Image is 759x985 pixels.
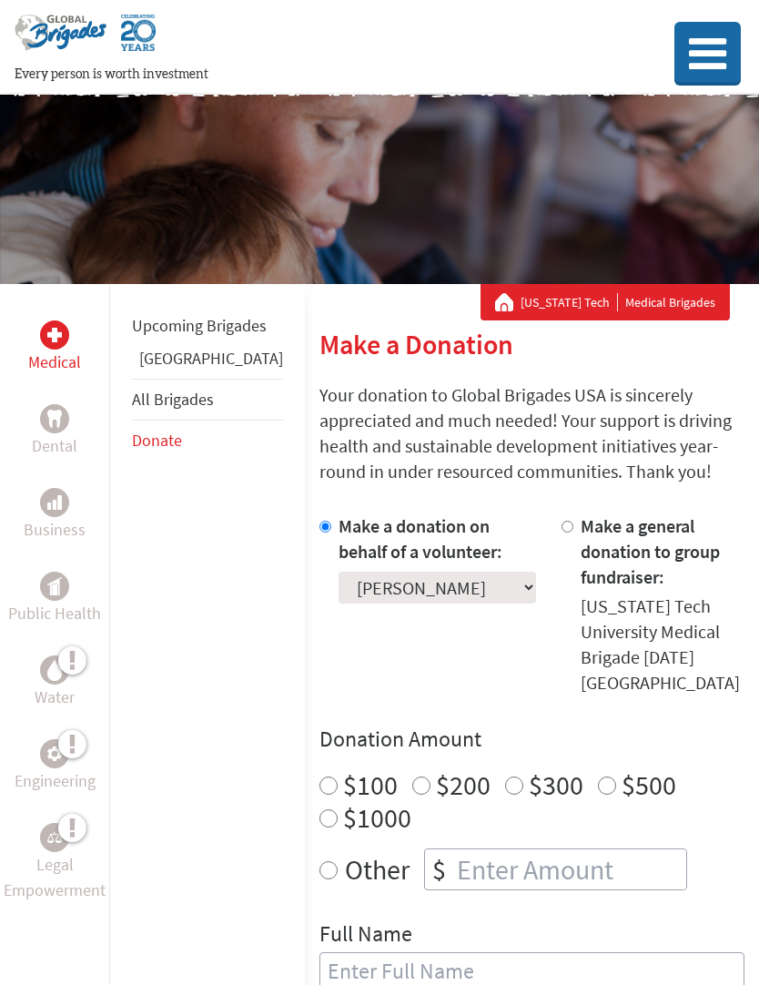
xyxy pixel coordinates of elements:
[319,919,412,952] label: Full Name
[132,389,214,410] a: All Brigades
[15,768,96,794] p: Engineering
[28,320,81,375] a: MedicalMedical
[40,823,69,852] div: Legal Empowerment
[495,293,715,311] div: Medical Brigades
[521,293,618,311] a: [US_STATE] Tech
[319,725,744,754] h4: Donation Amount
[47,495,62,510] img: Business
[32,433,77,459] p: Dental
[622,767,676,802] label: $500
[319,328,744,360] h2: Make a Donation
[40,320,69,350] div: Medical
[15,66,622,84] p: Every person is worth investment
[343,800,411,835] label: $1000
[28,350,81,375] p: Medical
[24,517,86,543] p: Business
[581,594,745,696] div: [US_STATE] Tech University Medical Brigade [DATE] [GEOGRAPHIC_DATA]
[436,767,491,802] label: $200
[4,823,106,903] a: Legal EmpowermentLegal Empowerment
[529,767,583,802] label: $300
[453,849,686,889] input: Enter Amount
[121,15,156,66] img: Global Brigades Celebrating 20 Years
[132,306,283,346] li: Upcoming Brigades
[139,348,283,369] a: [GEOGRAPHIC_DATA]
[8,601,101,626] p: Public Health
[40,739,69,768] div: Engineering
[47,577,62,595] img: Public Health
[47,746,62,761] img: Engineering
[4,852,106,903] p: Legal Empowerment
[319,382,744,484] p: Your donation to Global Brigades USA is sincerely appreciated and much needed! Your support is dr...
[132,346,283,379] li: Ghana
[24,488,86,543] a: BusinessBusiness
[345,848,410,890] label: Other
[8,572,101,626] a: Public HealthPublic Health
[35,685,75,710] p: Water
[132,430,182,451] a: Donate
[47,410,62,427] img: Dental
[35,655,75,710] a: WaterWater
[132,315,267,336] a: Upcoming Brigades
[15,15,106,66] img: Global Brigades Logo
[132,379,283,421] li: All Brigades
[425,849,453,889] div: $
[40,572,69,601] div: Public Health
[343,767,398,802] label: $100
[47,832,62,843] img: Legal Empowerment
[581,514,720,588] label: Make a general donation to group fundraiser:
[32,404,77,459] a: DentalDental
[339,514,502,563] label: Make a donation on behalf of a volunteer:
[15,739,96,794] a: EngineeringEngineering
[47,328,62,342] img: Medical
[40,655,69,685] div: Water
[40,404,69,433] div: Dental
[40,488,69,517] div: Business
[47,659,62,680] img: Water
[132,421,283,461] li: Donate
